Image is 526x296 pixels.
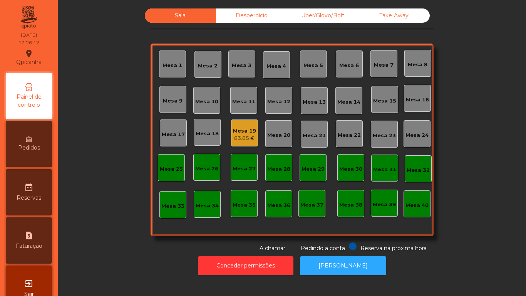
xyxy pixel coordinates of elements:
div: Mesa 38 [339,201,362,209]
div: Mesa 7 [374,61,394,69]
div: Mesa 15 [373,97,396,105]
div: Mesa 36 [267,202,290,209]
span: Reserva na próxima hora [360,245,427,252]
div: Desperdicio [216,8,287,23]
div: Mesa 31 [373,166,396,173]
span: Pedindo a conta [301,245,345,252]
div: Mesa 3 [232,62,251,69]
div: Mesa 5 [303,62,323,69]
span: Painel de controlo [8,93,50,109]
div: Mesa 35 [233,201,256,209]
div: Mesa 40 [405,202,429,209]
div: Mesa 21 [303,132,326,140]
i: request_page [24,231,34,240]
div: Mesa 24 [405,131,429,139]
div: Mesa 34 [196,202,219,210]
button: Conceder permissões [198,256,293,275]
div: Mesa 37 [300,201,323,209]
div: Mesa 4 [266,62,286,70]
div: Mesa 30 [339,165,362,173]
div: Mesa 27 [233,165,256,173]
div: Take Away [358,8,430,23]
div: Sala [145,8,216,23]
div: Mesa 8 [408,61,427,69]
div: Mesa 26 [195,165,218,173]
div: 12:26:12 [18,39,39,46]
span: Faturação [16,242,42,250]
div: Mesa 19 [233,127,256,135]
div: Mesa 33 [161,202,184,210]
div: Uber/Glovo/Bolt [287,8,358,23]
i: location_on [24,49,34,58]
div: Mesa 12 [267,98,290,106]
i: date_range [24,183,34,192]
div: Mesa 10 [195,98,218,106]
span: Reservas [17,194,41,202]
div: Mesa 14 [337,98,360,106]
div: Mesa 32 [407,166,430,174]
div: Mesa 2 [198,62,218,70]
div: 83.85 € [233,135,256,142]
div: Mesa 1 [162,62,182,69]
div: Mesa 13 [303,98,326,106]
div: Mesa 16 [406,96,429,104]
div: Qpicanha [16,48,42,67]
div: Mesa 29 [302,165,325,173]
div: Mesa 18 [196,130,219,138]
div: Mesa 6 [339,62,359,69]
span: A chamar [260,245,285,252]
div: Mesa 11 [232,98,255,106]
div: Mesa 22 [338,131,361,139]
div: Mesa 17 [162,131,185,138]
div: Mesa 28 [267,165,290,173]
span: Pedidos [18,144,40,152]
div: Mesa 25 [160,165,183,173]
div: [DATE] [21,32,37,39]
img: qpiato [19,4,38,31]
i: exit_to_app [24,279,34,288]
div: Mesa 39 [373,201,396,209]
div: Mesa 9 [163,97,183,105]
div: Mesa 23 [373,132,396,140]
div: Mesa 20 [267,131,290,139]
button: [PERSON_NAME] [300,256,386,275]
